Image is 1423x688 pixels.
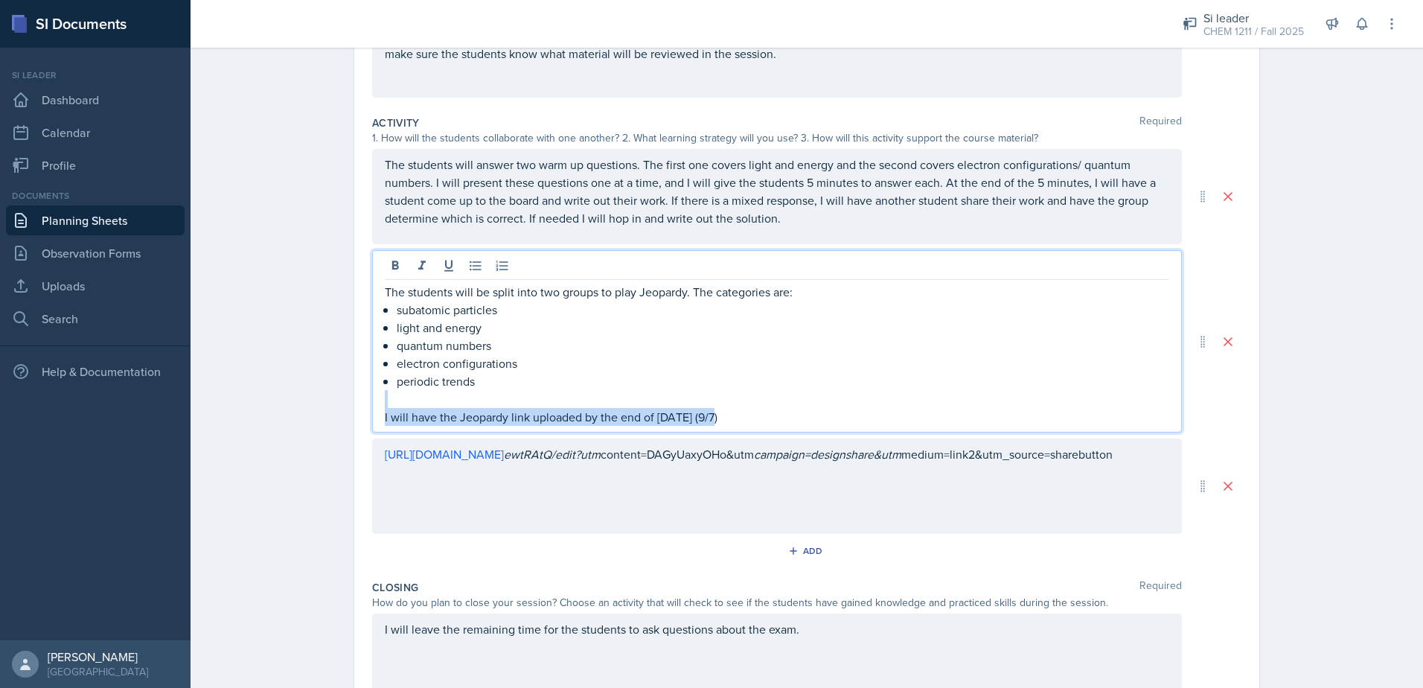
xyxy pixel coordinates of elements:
div: [PERSON_NAME] [48,649,148,664]
div: Si leader [6,69,185,82]
a: Calendar [6,118,185,147]
p: quantum numbers [397,337,1169,354]
a: Observation Forms [6,238,185,268]
div: Documents [6,189,185,203]
p: electron configurations [397,354,1169,372]
a: Planning Sheets [6,206,185,235]
span: Required [1139,115,1182,130]
p: subatomic particles [397,301,1169,319]
span: Required [1139,580,1182,595]
label: Activity [372,115,420,130]
label: Closing [372,580,418,595]
a: Dashboard [6,85,185,115]
p: periodic trends [397,372,1169,390]
a: Profile [6,150,185,180]
p: The students will answer two warm up questions. The first one covers light and energy and the sec... [385,156,1169,227]
button: Add [783,540,831,562]
p: I will leave the remaining time for the students to ask questions about the exam. [385,620,1169,638]
div: CHEM 1211 / Fall 2025 [1203,24,1304,39]
div: [GEOGRAPHIC_DATA] [48,664,148,679]
p: I will have the Jeopardy link uploaded by the end of [DATE] (9/7) [385,408,1169,426]
p: content=DAGyUaxyOHo&utm medium=link2&utm_source=sharebutton [385,445,1169,463]
div: How do you plan to close your session? Choose an activity that will check to see if the students ... [372,595,1182,611]
p: The students will be split into two groups to play Jeopardy. The categories are: [385,283,1169,301]
a: Search [6,304,185,334]
div: Add [791,545,823,557]
a: Uploads [6,271,185,301]
div: 1. How will the students collaborate with one another? 2. What learning strategy will you use? 3.... [372,130,1182,146]
div: Si leader [1203,9,1304,27]
em: ewtRAtQ/edit?utm [504,446,601,462]
a: [URL][DOMAIN_NAME] [385,446,504,462]
div: Help & Documentation [6,357,185,386]
p: light and energy [397,319,1169,337]
em: campaign=designshare&utm [754,446,901,462]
